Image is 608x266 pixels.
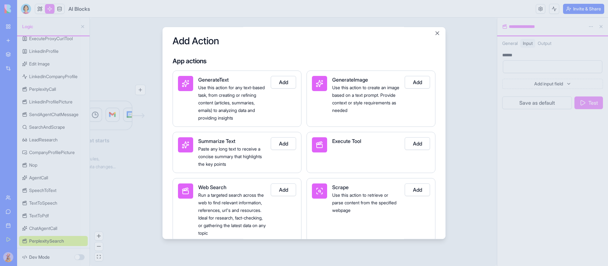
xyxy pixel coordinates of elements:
[173,56,435,65] h4: App actions
[332,192,396,213] span: Use this action to retrieve or parse content from the specified webpage
[198,84,265,120] span: Use this action for any text-based task, from creating or refining content (articles, summaries, ...
[332,76,368,83] span: GenerateImage
[405,137,430,150] button: Add
[198,146,262,166] span: Paste any long text to receive a concise summary that highlights the key points
[405,183,430,196] button: Add
[434,30,440,36] button: Close
[332,184,349,190] span: Scrape
[271,183,296,196] button: Add
[332,84,399,113] span: Use this action to create an image based on a text prompt. Provide context or style requirements ...
[198,192,266,235] span: Run a targeted search across the web to find relevant information, references, url's and resource...
[271,76,296,88] button: Add
[271,137,296,150] button: Add
[405,76,430,88] button: Add
[198,138,235,144] span: Summarize Text
[173,35,435,46] h2: Add Action
[198,184,226,190] span: Web Search
[198,76,229,83] span: GenerateText
[332,138,361,144] span: Execute Tool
